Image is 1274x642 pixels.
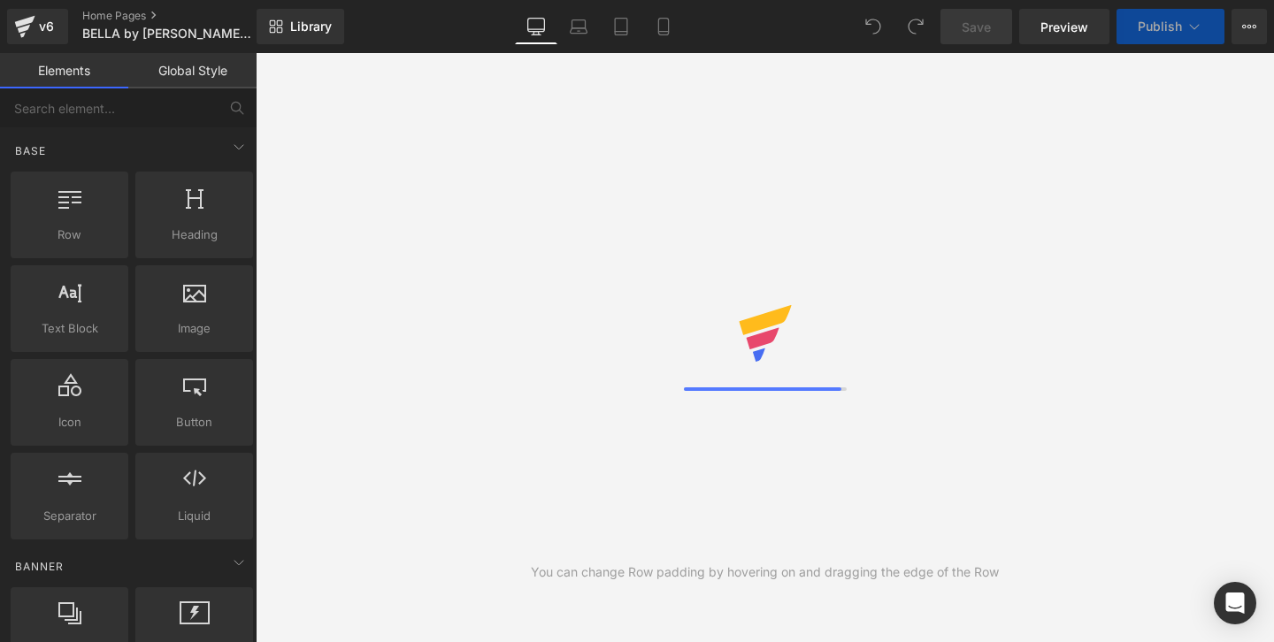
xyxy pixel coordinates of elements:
[13,142,48,159] span: Base
[141,319,248,338] span: Image
[1214,582,1256,624] div: Open Intercom Messenger
[141,413,248,432] span: Button
[16,413,123,432] span: Icon
[35,15,58,38] div: v6
[1138,19,1182,34] span: Publish
[557,9,600,44] a: Laptop
[1117,9,1224,44] button: Publish
[16,225,123,244] span: Row
[515,9,557,44] a: Desktop
[962,18,991,36] span: Save
[856,9,891,44] button: Undo
[531,562,999,582] div: You can change Row padding by hovering on and dragging the edge of the Row
[16,319,123,338] span: Text Block
[257,9,344,44] a: New Library
[82,9,286,23] a: Home Pages
[1019,9,1109,44] a: Preview
[82,27,252,41] span: BELLA by [PERSON_NAME] l Singapore Online Bag and Monogrammed Vegan Leather Products
[600,9,642,44] a: Tablet
[141,225,248,244] span: Heading
[898,9,933,44] button: Redo
[642,9,685,44] a: Mobile
[13,558,65,575] span: Banner
[1232,9,1267,44] button: More
[16,507,123,525] span: Separator
[141,507,248,525] span: Liquid
[290,19,332,34] span: Library
[1040,18,1088,36] span: Preview
[7,9,68,44] a: v6
[128,53,257,88] a: Global Style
